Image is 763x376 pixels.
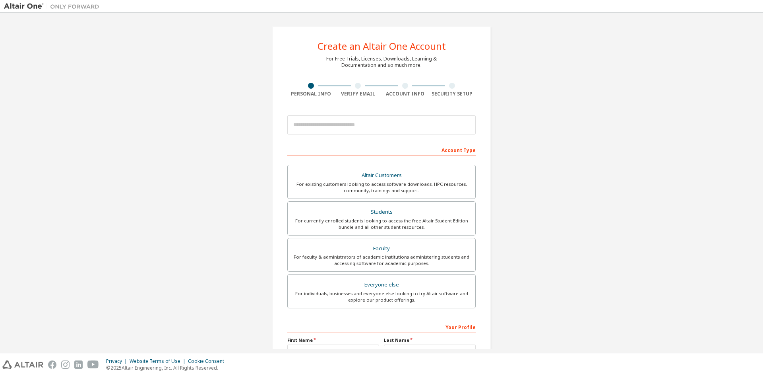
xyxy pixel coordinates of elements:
[384,337,476,343] label: Last Name
[106,358,130,364] div: Privacy
[48,360,56,369] img: facebook.svg
[318,41,446,51] div: Create an Altair One Account
[335,91,382,97] div: Verify Email
[287,337,379,343] label: First Name
[188,358,229,364] div: Cookie Consent
[292,279,471,290] div: Everyone else
[287,91,335,97] div: Personal Info
[292,207,471,218] div: Students
[429,91,476,97] div: Security Setup
[292,181,471,194] div: For existing customers looking to access software downloads, HPC resources, community, trainings ...
[287,143,476,156] div: Account Type
[287,320,476,333] div: Your Profile
[74,360,83,369] img: linkedin.svg
[61,360,70,369] img: instagram.svg
[292,290,471,303] div: For individuals, businesses and everyone else looking to try Altair software and explore our prod...
[87,360,99,369] img: youtube.svg
[292,254,471,267] div: For faculty & administrators of academic institutions administering students and accessing softwa...
[130,358,188,364] div: Website Terms of Use
[4,2,103,10] img: Altair One
[381,91,429,97] div: Account Info
[326,56,437,68] div: For Free Trials, Licenses, Downloads, Learning & Documentation and so much more.
[292,243,471,254] div: Faculty
[2,360,43,369] img: altair_logo.svg
[292,218,471,230] div: For currently enrolled students looking to access the free Altair Student Edition bundle and all ...
[292,170,471,181] div: Altair Customers
[106,364,229,371] p: © 2025 Altair Engineering, Inc. All Rights Reserved.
